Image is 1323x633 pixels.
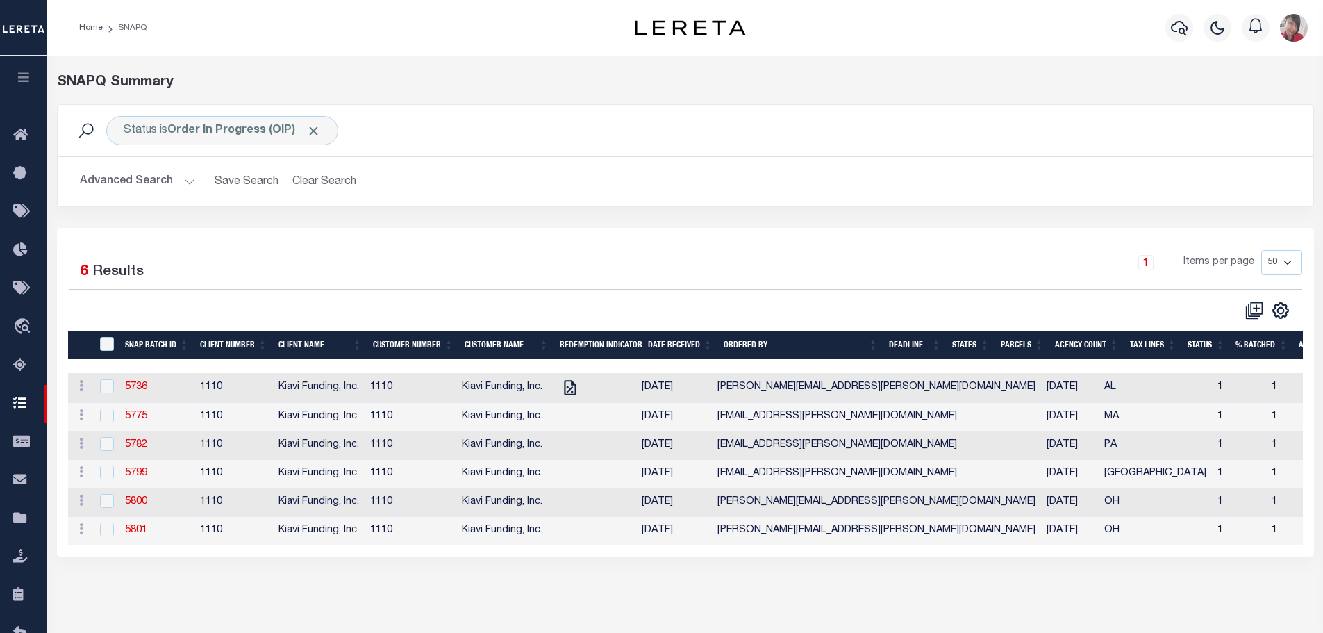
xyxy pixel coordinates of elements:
span: Click to Remove [306,124,321,138]
td: [EMAIL_ADDRESS][PERSON_NAME][DOMAIN_NAME] [712,431,1041,460]
td: 1110 [365,373,456,403]
td: AL [1099,373,1212,403]
td: 1110 [365,460,456,488]
td: [DATE] [1041,488,1099,517]
th: Customer Number: activate to sort column ascending [367,331,459,360]
li: SNAPQ [103,22,147,34]
td: Kiavi Funding, Inc. [273,488,365,517]
div: Status is [106,116,338,145]
th: Date Received: activate to sort column ascending [642,331,718,360]
a: Tax Cert Requested [559,382,581,392]
a: 5775 [125,411,147,421]
td: 1110 [194,373,273,403]
img: logo-dark.svg [635,20,746,35]
th: Redemption Indicator [554,331,642,360]
td: Kiavi Funding, Inc. [456,373,548,403]
td: 1110 [194,403,273,431]
th: Client Name: activate to sort column ascending [273,331,367,360]
a: 5736 [125,382,147,392]
td: 1110 [365,488,456,517]
button: GCole@lereta.net [1280,14,1308,42]
th: Tax Lines: activate to sort column ascending [1124,331,1182,360]
th: States: activate to sort column ascending [947,331,995,360]
td: 1110 [365,403,456,431]
td: 1 [1212,431,1266,460]
span: Items per page [1183,255,1254,270]
td: 1 [1212,373,1266,403]
td: [DATE] [636,431,712,460]
th: Customer Name: activate to sort column ascending [459,331,554,360]
td: Kiavi Funding, Inc. [456,517,548,545]
td: [DATE] [1041,373,1099,403]
td: 1110 [194,431,273,460]
th: Agency Count: activate to sort column ascending [1049,331,1124,360]
a: 5799 [125,468,147,478]
td: [DATE] [1041,403,1099,431]
button: Clear Search [287,168,363,195]
th: SNAP BATCH ID: activate to sort column ascending [119,331,194,360]
td: OH [1099,517,1212,545]
td: [PERSON_NAME][EMAIL_ADDRESS][PERSON_NAME][DOMAIN_NAME] [712,517,1041,545]
th: Deadline: activate to sort column ascending [883,331,947,360]
button: Save Search [206,168,287,195]
td: 1 [1212,517,1266,545]
a: 5800 [125,497,147,507]
td: [PERSON_NAME][EMAIL_ADDRESS][PERSON_NAME][DOMAIN_NAME] [712,488,1041,517]
td: [GEOGRAPHIC_DATA] [1099,460,1212,488]
td: [DATE] [636,517,712,545]
td: [DATE] [636,488,712,517]
td: OH [1099,488,1212,517]
td: Kiavi Funding, Inc. [273,373,365,403]
a: 5782 [125,440,147,450]
td: Kiavi Funding, Inc. [456,460,548,488]
td: 1110 [194,517,273,545]
a: Home [79,24,103,32]
th: Status: activate to sort column ascending [1182,331,1231,360]
td: PA [1099,431,1212,460]
th: Parcels: activate to sort column ascending [995,331,1049,360]
th: SNAPBatchId [91,331,119,360]
td: Kiavi Funding, Inc. [273,460,365,488]
td: Kiavi Funding, Inc. [273,431,365,460]
td: Kiavi Funding, Inc. [456,488,548,517]
a: 5801 [125,525,147,535]
td: [DATE] [1041,460,1099,488]
td: [DATE] [636,373,712,403]
div: SNAPQ Summary [57,72,1314,93]
td: 1 [1212,403,1266,431]
td: Kiavi Funding, Inc. [273,517,365,545]
th: % batched: activate to sort column ascending [1230,331,1293,360]
td: [EMAIL_ADDRESS][PERSON_NAME][DOMAIN_NAME] [712,403,1041,431]
td: 1 [1212,488,1266,517]
td: 1110 [194,460,273,488]
td: 1110 [365,431,456,460]
a: 1 [1138,255,1154,270]
td: MA [1099,403,1212,431]
td: [DATE] [636,460,712,488]
th: Client Number: activate to sort column ascending [194,331,273,360]
td: [DATE] [636,403,712,431]
td: 1 [1212,460,1266,488]
i: travel_explore [13,318,35,336]
td: 1110 [365,517,456,545]
td: Kiavi Funding, Inc. [456,403,548,431]
span: 6 [80,265,88,279]
label: Results [92,261,144,283]
td: [EMAIL_ADDRESS][PERSON_NAME][DOMAIN_NAME] [712,460,1041,488]
td: 1110 [194,488,273,517]
b: Order In Progress (OIP) [167,125,321,136]
td: Kiavi Funding, Inc. [273,403,365,431]
td: [DATE] [1041,517,1099,545]
button: Advanced Search [80,168,195,195]
td: Kiavi Funding, Inc. [456,431,548,460]
th: Ordered By: activate to sort column ascending [718,331,883,360]
td: [PERSON_NAME][EMAIL_ADDRESS][PERSON_NAME][DOMAIN_NAME] [712,373,1041,403]
td: [DATE] [1041,431,1099,460]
